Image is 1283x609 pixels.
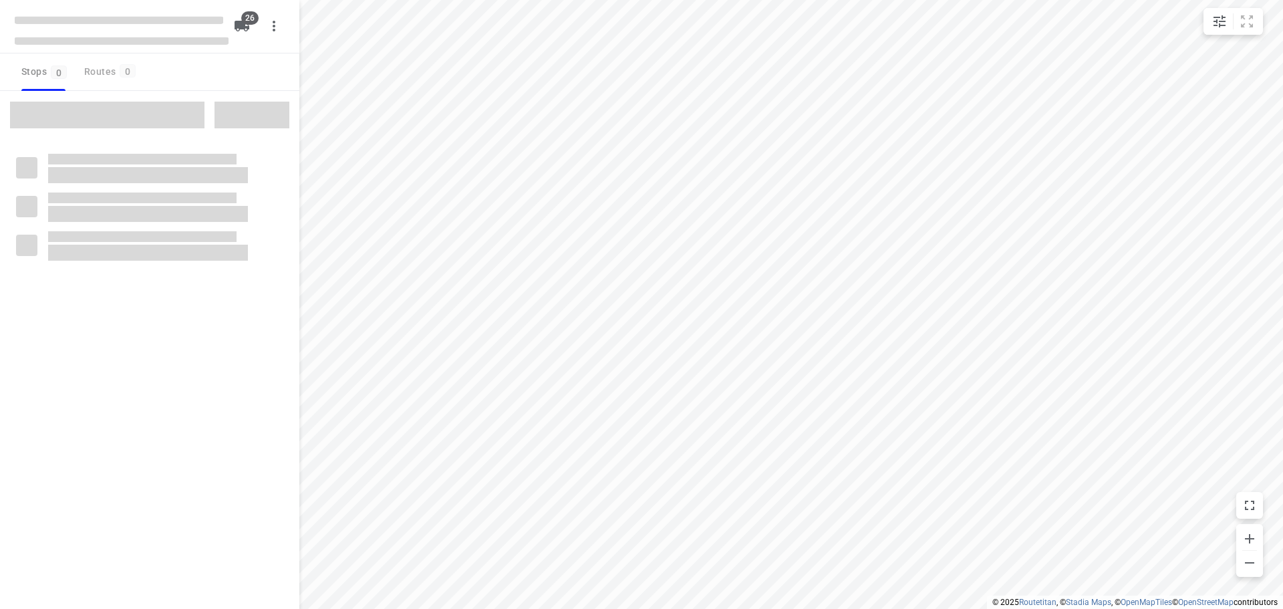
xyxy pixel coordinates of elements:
[1178,598,1234,607] a: OpenStreetMap
[1206,8,1233,35] button: Map settings
[1203,8,1263,35] div: small contained button group
[1019,598,1056,607] a: Routetitan
[1066,598,1111,607] a: Stadia Maps
[1121,598,1172,607] a: OpenMapTiles
[992,598,1278,607] li: © 2025 , © , © © contributors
